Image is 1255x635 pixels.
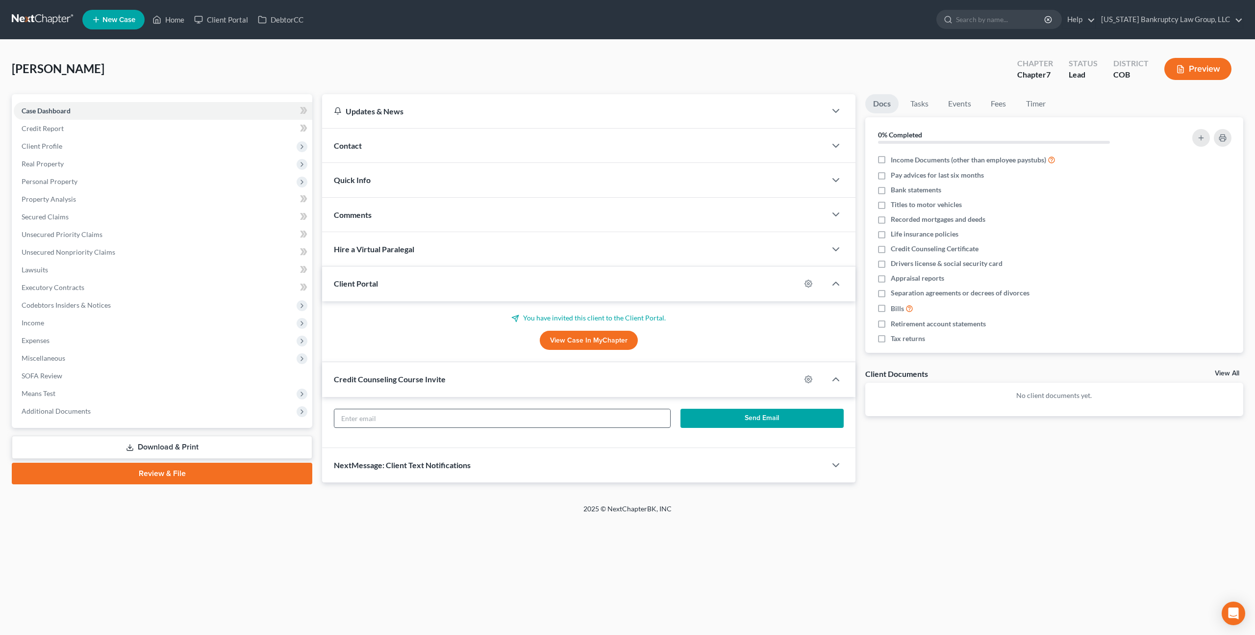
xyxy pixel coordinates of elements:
div: Client Documents [865,369,928,379]
span: SOFA Review [22,371,62,380]
span: Retirement account statements [891,319,986,329]
a: Property Analysis [14,190,312,208]
span: Comments [334,210,372,219]
a: Tasks [903,94,936,113]
span: Unsecured Nonpriority Claims [22,248,115,256]
div: District [1113,58,1149,69]
a: [US_STATE] Bankruptcy Law Group, LLC [1096,11,1243,28]
span: Income [22,318,44,327]
span: Pay advices for last six months [891,170,984,180]
a: Events [940,94,979,113]
span: Secured Claims [22,212,69,221]
span: [PERSON_NAME] [12,61,104,76]
a: Secured Claims [14,208,312,226]
a: DebtorCC [253,11,308,28]
span: Property Analysis [22,195,76,203]
span: Executory Contracts [22,283,84,291]
span: Credit Report [22,124,64,132]
a: Executory Contracts [14,279,312,296]
span: Miscellaneous [22,354,65,362]
a: Timer [1018,94,1054,113]
span: Appraisal reports [891,273,944,283]
a: Case Dashboard [14,102,312,120]
input: Search by name... [956,10,1046,28]
span: Client Portal [334,279,378,288]
div: Updates & News [334,106,814,116]
span: Credit Counseling Course Invite [334,374,446,384]
div: Chapter [1017,58,1053,69]
a: Lawsuits [14,261,312,279]
span: Means Test [22,389,55,397]
a: Credit Report [14,120,312,137]
div: Lead [1069,69,1098,80]
span: Titles to motor vehicles [891,200,962,210]
a: Docs [865,94,899,113]
span: Additional Documents [22,407,91,415]
a: Download & Print [12,436,312,459]
span: Codebtors Insiders & Notices [22,301,111,309]
span: Bank statements [891,185,941,195]
span: Income Documents (other than employee paystubs) [891,155,1046,165]
span: Case Dashboard [22,106,71,115]
a: Help [1062,11,1095,28]
div: 2025 © NextChapterBK, INC [348,504,907,522]
p: No client documents yet. [873,391,1235,400]
button: Send Email [680,409,844,428]
span: 7 [1046,70,1051,79]
strong: 0% Completed [878,131,922,139]
span: NextMessage: Client Text Notifications [334,460,471,470]
span: Unsecured Priority Claims [22,230,102,238]
p: You have invited this client to the Client Portal. [334,313,844,323]
span: Life insurance policies [891,229,958,239]
a: Home [148,11,189,28]
a: View Case in MyChapter [540,331,638,350]
span: Personal Property [22,177,77,185]
span: Hire a Virtual Paralegal [334,244,414,254]
div: COB [1113,69,1149,80]
span: Quick Info [334,175,371,185]
a: Fees [983,94,1014,113]
a: View All [1215,370,1239,377]
span: Contact [334,141,362,150]
a: Unsecured Priority Claims [14,226,312,243]
a: Unsecured Nonpriority Claims [14,243,312,261]
span: Separation agreements or decrees of divorces [891,288,1029,298]
div: Chapter [1017,69,1053,80]
a: SOFA Review [14,367,312,385]
div: Open Intercom Messenger [1222,602,1245,625]
a: Review & File [12,463,312,484]
span: Real Property [22,159,64,168]
span: Credit Counseling Certificate [891,244,979,254]
a: Client Portal [189,11,253,28]
input: Enter email [334,409,670,428]
span: Lawsuits [22,265,48,274]
span: Bills [891,304,904,314]
span: Drivers license & social security card [891,259,1003,268]
button: Preview [1164,58,1231,80]
span: Tax returns [891,334,925,344]
span: New Case [102,16,135,24]
span: Recorded mortgages and deeds [891,214,985,224]
span: Expenses [22,336,50,344]
span: Client Profile [22,142,62,150]
div: Status [1069,58,1098,69]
